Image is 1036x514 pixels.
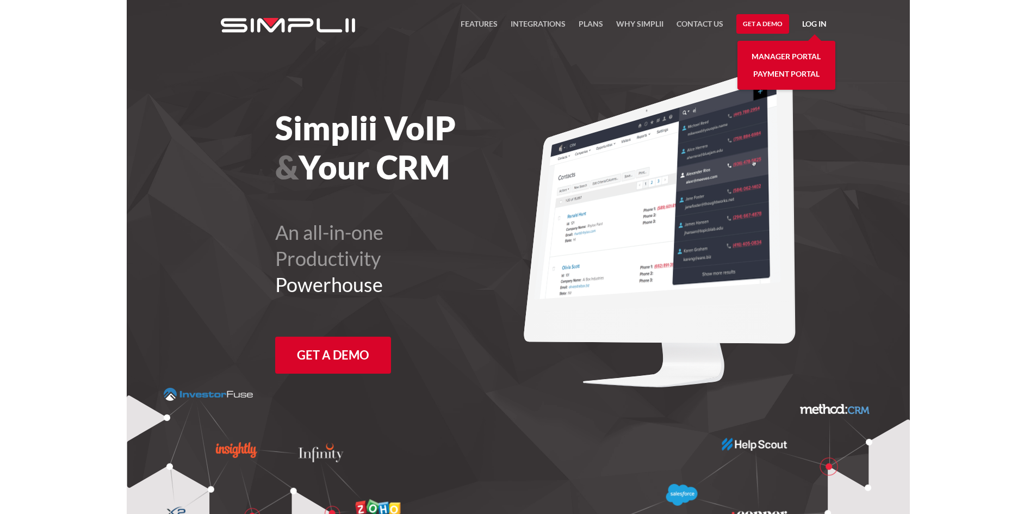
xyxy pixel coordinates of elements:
[275,108,578,187] h1: Simplii VoIP Your CRM
[616,17,663,37] a: Why Simplii
[221,18,355,33] img: Simplii
[275,337,391,374] a: Get a Demo
[275,219,578,298] h2: An all-in-one Productivity
[511,17,566,37] a: Integrations
[275,273,383,296] span: Powerhouse
[753,65,820,83] a: Payment Portal
[677,17,723,37] a: Contact US
[275,147,299,187] span: &
[736,14,789,34] a: Get a Demo
[802,17,827,34] a: Log in
[752,48,821,65] a: Manager Portal
[461,17,498,37] a: FEATURES
[579,17,603,37] a: Plans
